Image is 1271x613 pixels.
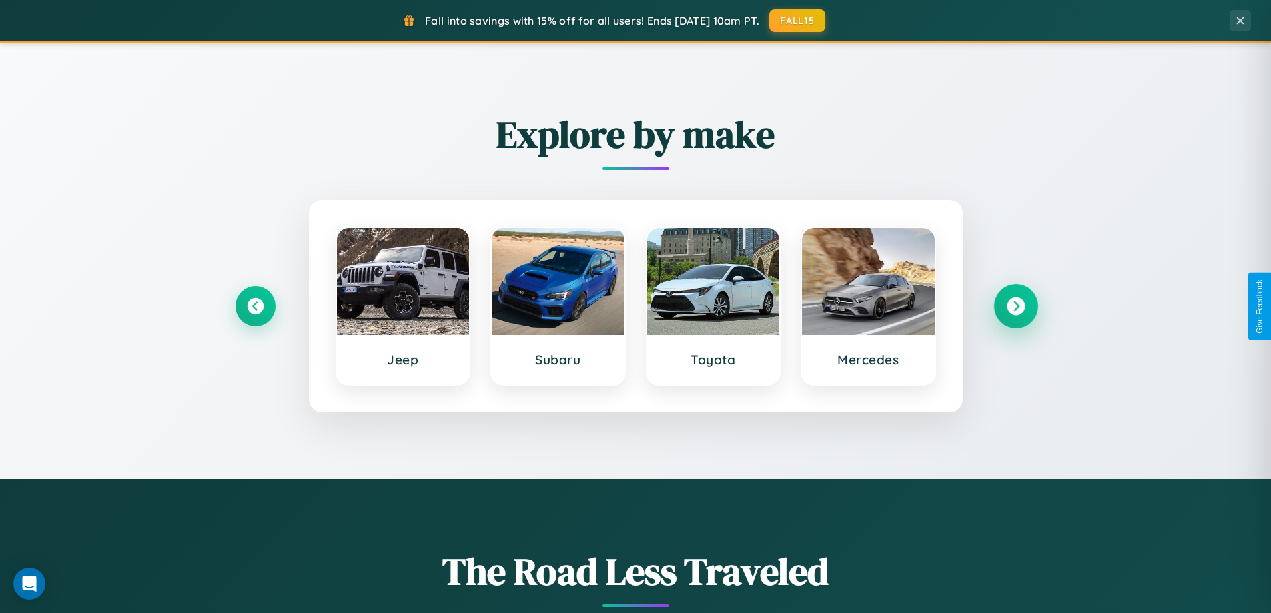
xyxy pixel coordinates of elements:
[425,14,759,27] span: Fall into savings with 15% off for all users! Ends [DATE] 10am PT.
[13,568,45,600] div: Open Intercom Messenger
[1255,279,1264,334] div: Give Feedback
[815,352,921,368] h3: Mercedes
[236,109,1036,160] h2: Explore by make
[661,352,767,368] h3: Toyota
[236,546,1036,597] h1: The Road Less Traveled
[769,9,825,32] button: FALL15
[505,352,611,368] h3: Subaru
[350,352,456,368] h3: Jeep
